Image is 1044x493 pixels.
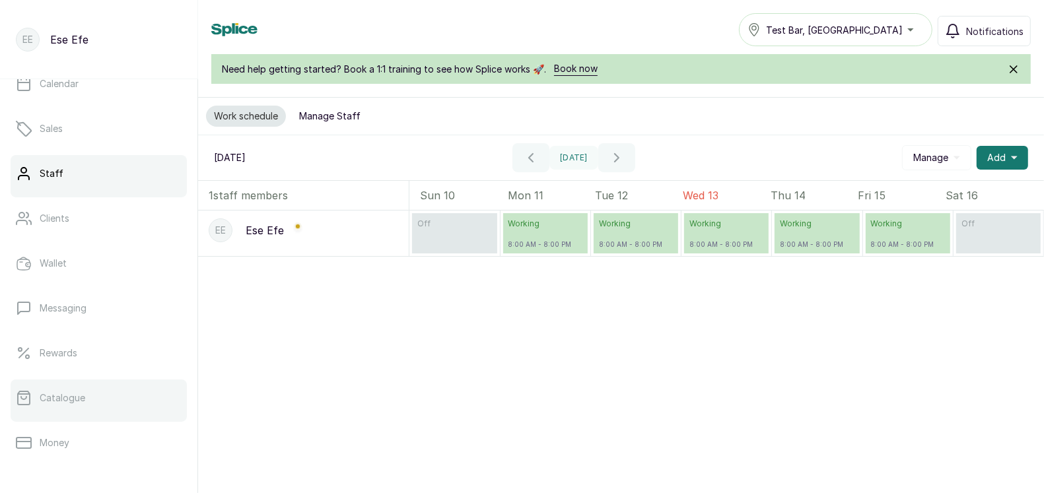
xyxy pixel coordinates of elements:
a: Messaging [11,290,187,327]
p: Working [508,218,582,229]
p: Ese Efe [50,32,88,48]
p: EE [22,33,33,46]
button: Manage Staff [291,106,368,127]
p: Mon 11 [508,187,596,203]
a: Wallet [11,245,187,282]
button: Notifications [938,16,1031,46]
button: [DATE] [549,146,598,170]
p: off [417,218,491,229]
span: Need help getting started? Book a 1:1 training to see how Splice works 🚀. [222,63,546,76]
span: Test Bar, [GEOGRAPHIC_DATA] [766,23,903,37]
span: Manage [913,151,948,164]
p: Wallet [40,257,67,270]
a: Book now [554,62,598,76]
p: Thu 14 [771,187,858,203]
p: Tue 12 [596,187,683,203]
button: Work schedule [206,106,286,127]
p: 8:00 AM - 8:00 PM [780,240,854,248]
button: Test Bar, [GEOGRAPHIC_DATA] [739,13,932,46]
p: 8:00 AM - 8:00 PM [508,240,582,248]
p: Working [780,218,854,229]
p: off [961,218,1035,229]
p: Clients [40,212,69,225]
span: Add [987,151,1006,164]
button: Manage [902,145,971,170]
p: Catalogue [40,391,85,405]
p: Working [689,218,763,229]
p: Rewards [40,346,77,360]
p: Money [40,436,69,449]
p: [DATE] [214,151,246,164]
button: Add [977,146,1028,170]
p: 8:00 AM - 8:00 PM [599,240,673,248]
a: Calendar [11,65,187,102]
p: Sat 16 [946,187,1033,203]
p: Sales [40,122,63,135]
p: Staff [40,167,63,180]
p: Working [871,218,945,229]
a: Money [11,424,187,461]
a: Catalogue [11,379,187,416]
p: EE [215,224,226,237]
p: 8:00 AM - 8:00 PM [871,240,945,248]
p: Fri 15 [858,187,946,203]
span: Notifications [966,24,1024,38]
p: Calendar [40,77,79,90]
a: Staff [11,155,187,192]
p: Wed 13 [683,187,771,203]
p: 8:00 AM - 8:00 PM [689,240,763,248]
a: Rewards [11,335,187,372]
a: Clients [11,200,187,237]
p: Messaging [40,302,87,315]
p: 1 staff members [209,187,288,203]
p: Ese Efe [246,222,284,238]
a: Sales [11,110,187,147]
p: Sun 10 [420,187,508,203]
p: Working [599,218,673,229]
